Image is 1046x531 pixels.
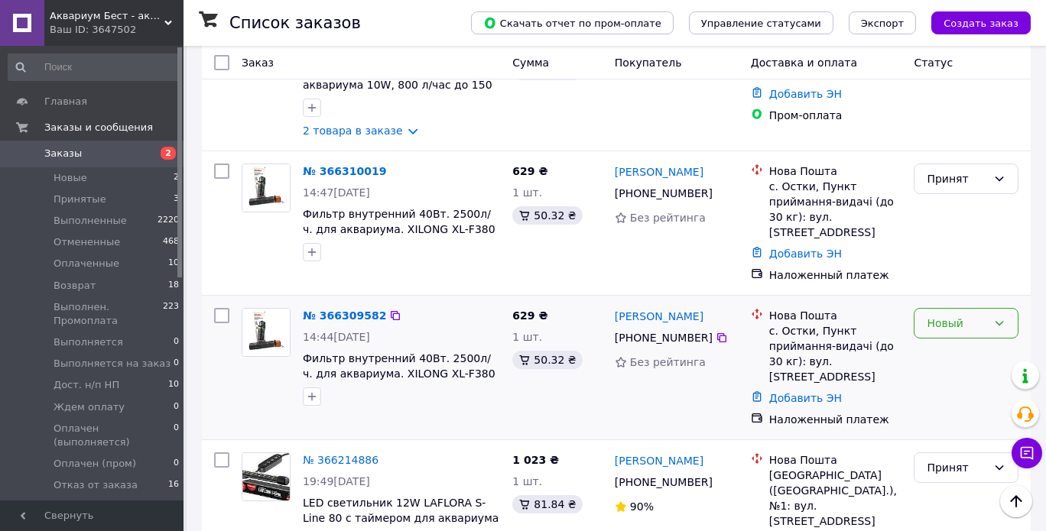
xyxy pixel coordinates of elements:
[769,88,842,100] a: Добавить ЭН
[615,453,703,468] a: [PERSON_NAME]
[769,108,902,123] div: Пром-оплата
[615,332,713,344] span: [PHONE_NUMBER]
[769,267,902,283] div: Наложенный платеж
[174,400,179,414] span: 0
[512,186,542,199] span: 1 шт.
[174,335,179,349] span: 0
[303,186,370,199] span: 14:47[DATE]
[615,57,682,69] span: Покупатель
[769,248,842,260] a: Добавить ЭН
[229,14,361,32] h1: Список заказов
[861,18,904,29] span: Экспорт
[168,257,179,270] span: 10
[630,500,654,513] span: 90%
[174,457,179,471] span: 0
[303,63,493,106] a: Фильтрующий насос - голова для аквариума 10W, 800 л/час до 150 л. XILONG XL-060
[769,452,902,468] div: Нова Пошта
[769,164,902,179] div: Нова Пошта
[174,193,179,206] span: 3
[916,16,1031,28] a: Создать заказ
[54,257,119,270] span: Оплаченные
[512,57,549,69] span: Сумма
[8,53,180,81] input: Поиск
[174,357,179,371] span: 0
[927,170,987,187] div: Принят
[303,165,386,177] a: № 366310019
[54,214,127,228] span: Выполненные
[168,279,179,293] span: 18
[471,11,674,34] button: Скачать отчет по пром-оплате
[615,164,703,180] a: [PERSON_NAME]
[54,171,87,185] span: Новые
[769,308,902,323] div: Нова Пошта
[303,475,370,487] span: 19:49[DATE]
[50,23,184,37] div: Ваш ID: 3647502
[54,378,119,392] span: Дост. н/п НП
[54,422,174,449] span: Оплачен (выполняется)
[242,452,291,501] a: Фото товару
[931,11,1031,34] button: Создать заказ
[615,187,713,199] span: [PHONE_NUMBER]
[54,357,171,371] span: Выполняется на заказ
[751,57,857,69] span: Доставка и оплата
[303,352,495,380] a: Фильтр внутренний 40Вт. 2500л/ч. для аквариума. XILONG XL-F380
[54,235,120,249] span: Отмененные
[168,378,179,392] span: 10
[944,18,1018,29] span: Создать заказ
[242,309,290,356] img: Фото товару
[44,121,153,134] span: Заказы и сообщения
[630,212,706,224] span: Без рейтинга
[512,206,582,225] div: 50.32 ₴
[242,57,274,69] span: Заказ
[174,171,179,185] span: 2
[914,57,953,69] span: Статус
[701,18,821,29] span: Управление статусами
[512,475,542,487] span: 1 шт.
[512,454,559,466] span: 1 023 ₴
[630,356,706,368] span: Без рейтинга
[54,300,163,328] span: Выполнен. Промоплата
[54,335,123,349] span: Выполняется
[303,331,370,343] span: 14:44[DATE]
[303,125,403,137] a: 2 товара в заказе
[54,478,138,492] span: Отказ от заказа
[161,147,176,160] span: 2
[769,412,902,427] div: Наложенный платеж
[168,478,179,492] span: 16
[174,422,179,449] span: 0
[54,457,136,471] span: Оплачен (пром)
[242,453,290,500] img: Фото товару
[512,309,547,322] span: 629 ₴
[303,208,495,235] a: Фильтр внутренний 40Вт. 2500л/ч. для аквариума. XILONG XL-F380
[44,95,87,108] span: Главная
[769,468,902,529] div: [GEOGRAPHIC_DATA] ([GEOGRAPHIC_DATA].), №1: вул. [STREET_ADDRESS]
[158,214,179,228] span: 2220
[512,331,542,343] span: 1 шт.
[242,164,290,212] img: Фото товару
[483,16,661,30] span: Скачать отчет по пром-оплате
[689,11,833,34] button: Управление статусами
[303,454,378,466] a: № 366214886
[54,193,106,206] span: Принятые
[242,164,291,212] a: Фото товару
[50,9,164,23] span: Аквариум Бест - аквариумистика проверенная временем
[927,459,987,476] div: Принят
[512,351,582,369] div: 50.32 ₴
[163,300,179,328] span: 223
[615,476,713,488] span: [PHONE_NUMBER]
[163,235,179,249] span: 468
[44,147,82,160] span: Заказы
[1000,485,1032,517] button: Наверх
[615,309,703,324] a: [PERSON_NAME]
[769,323,902,384] div: с. Остки, Пункт приймання-видачі (до 30 кг): вул. [STREET_ADDRESS]
[54,279,96,293] span: Возврат
[54,400,125,414] span: Ждем оплату
[927,315,987,332] div: Новый
[512,495,582,513] div: 81.84 ₴
[769,179,902,240] div: с. Остки, Пункт приймання-видачі (до 30 кг): вул. [STREET_ADDRESS]
[849,11,916,34] button: Экспорт
[512,165,547,177] span: 629 ₴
